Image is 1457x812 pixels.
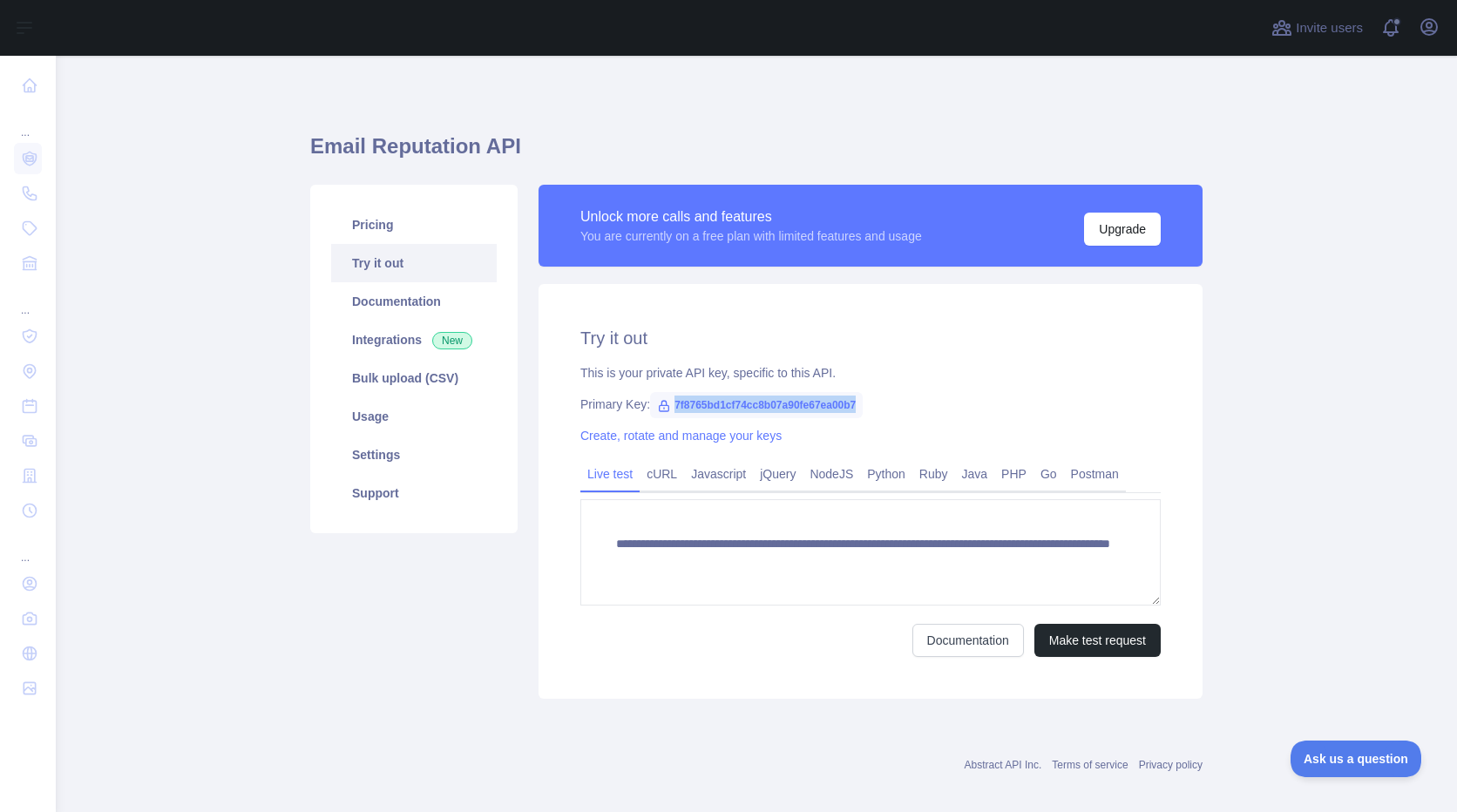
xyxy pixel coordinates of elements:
[803,460,860,488] a: NodeJS
[1034,624,1161,657] button: Make test request
[580,396,1161,413] div: Primary Key:
[331,359,497,397] a: Bulk upload (CSV)
[1052,759,1128,771] a: Terms of service
[994,460,1033,488] a: PHP
[14,282,42,317] div: ...
[331,244,497,282] a: Try it out
[331,321,497,359] a: Integrations New
[753,460,803,488] a: jQuery
[1296,18,1363,38] span: Invite users
[1139,759,1203,771] a: Privacy policy
[580,326,1161,350] h2: Try it out
[1291,741,1422,777] iframe: Toggle Customer Support
[331,397,497,436] a: Usage
[912,624,1024,657] a: Documentation
[331,474,497,512] a: Support
[580,364,1161,382] div: This is your private API key, specific to this API.
[310,132,1203,174] h1: Email Reputation API
[860,460,912,488] a: Python
[580,429,782,443] a: Create, rotate and manage your keys
[580,227,922,245] div: You are currently on a free plan with limited features and usage
[1064,460,1126,488] a: Postman
[432,332,472,349] span: New
[965,759,1042,771] a: Abstract API Inc.
[580,206,922,227] div: Unlock more calls and features
[14,105,42,139] div: ...
[912,460,955,488] a: Ruby
[684,460,753,488] a: Javascript
[650,392,863,418] span: 7f8765bd1cf74cc8b07a90fe67ea00b7
[640,460,684,488] a: cURL
[331,206,497,244] a: Pricing
[1084,213,1161,246] button: Upgrade
[580,460,640,488] a: Live test
[331,436,497,474] a: Settings
[1033,460,1064,488] a: Go
[1268,14,1366,42] button: Invite users
[955,460,995,488] a: Java
[331,282,497,321] a: Documentation
[14,530,42,565] div: ...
